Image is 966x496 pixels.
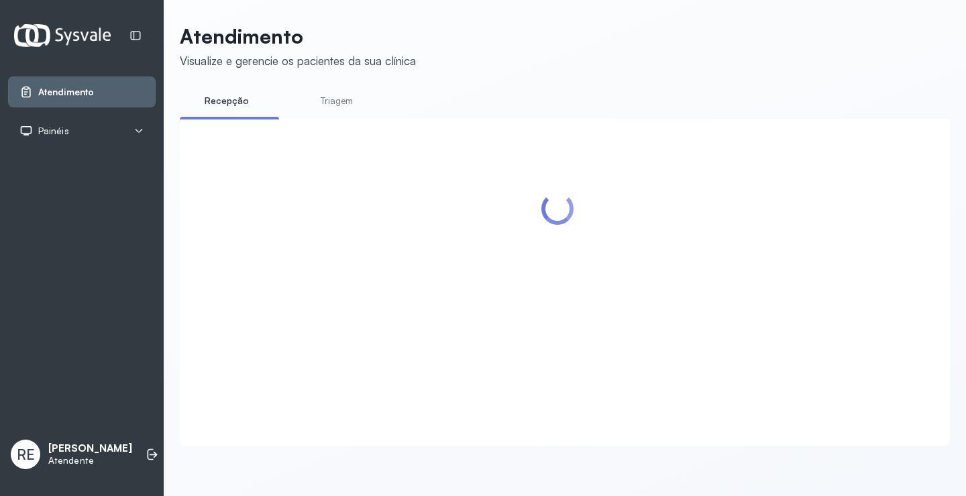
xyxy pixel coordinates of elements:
div: Visualize e gerencie os pacientes da sua clínica [180,54,416,68]
a: Atendimento [19,85,144,99]
a: Triagem [290,90,384,112]
span: Painéis [38,126,69,137]
p: Atendimento [180,24,416,48]
p: [PERSON_NAME] [48,442,132,455]
p: Atendente [48,455,132,466]
img: Logotipo do estabelecimento [14,24,111,46]
span: Atendimento [38,87,94,98]
a: Recepção [180,90,274,112]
